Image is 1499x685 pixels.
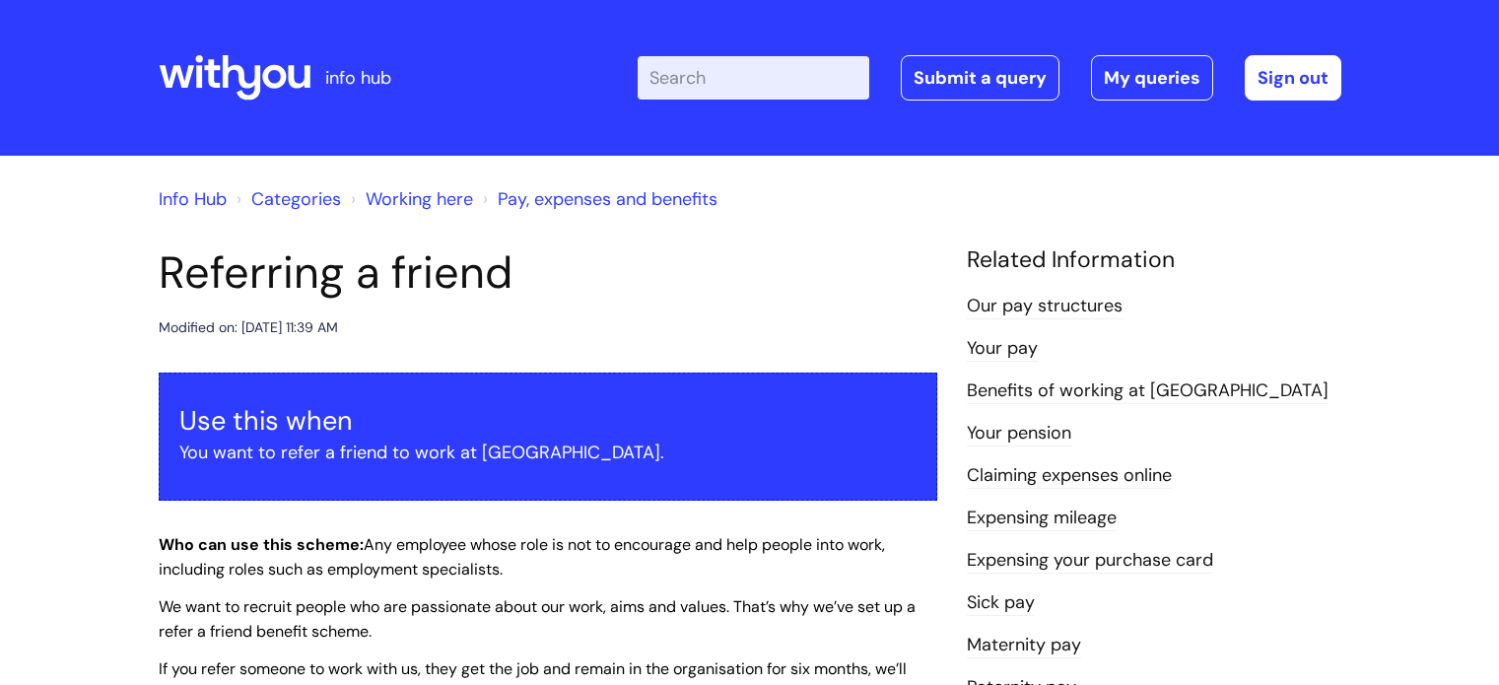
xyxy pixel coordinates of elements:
a: Categories [251,187,341,211]
p: You want to refer a friend to work at [GEOGRAPHIC_DATA]. [179,437,917,468]
li: Working here [346,183,473,215]
a: Pay, expenses and benefits [498,187,717,211]
h3: Use this when [179,405,917,437]
a: Working here [366,187,473,211]
a: Our pay structures [967,294,1123,319]
a: Expensing mileage [967,506,1117,531]
h1: Referring a friend [159,246,937,300]
a: Your pay [967,336,1038,362]
input: Search [638,56,869,100]
h4: Related Information [967,246,1341,274]
span: We want to recruit people who are passionate about our work, aims and values. That’s why we’ve se... [159,596,916,642]
strong: Who can use this scheme: [159,534,364,555]
div: | - [638,55,1341,101]
p: info hub [325,62,391,94]
a: Info Hub [159,187,227,211]
a: Claiming expenses online [967,463,1172,489]
a: Expensing your purchase card [967,548,1213,574]
a: Maternity pay [967,633,1081,658]
div: Modified on: [DATE] 11:39 AM [159,315,338,340]
a: Sign out [1245,55,1341,101]
a: Your pension [967,421,1071,446]
li: Pay, expenses and benefits [478,183,717,215]
a: Submit a query [901,55,1059,101]
span: Any employee whose role is not to encourage and help people into work, including roles such as em... [159,534,885,580]
a: Sick pay [967,590,1035,616]
li: Solution home [232,183,341,215]
a: Benefits of working at [GEOGRAPHIC_DATA] [967,378,1329,404]
a: My queries [1091,55,1213,101]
